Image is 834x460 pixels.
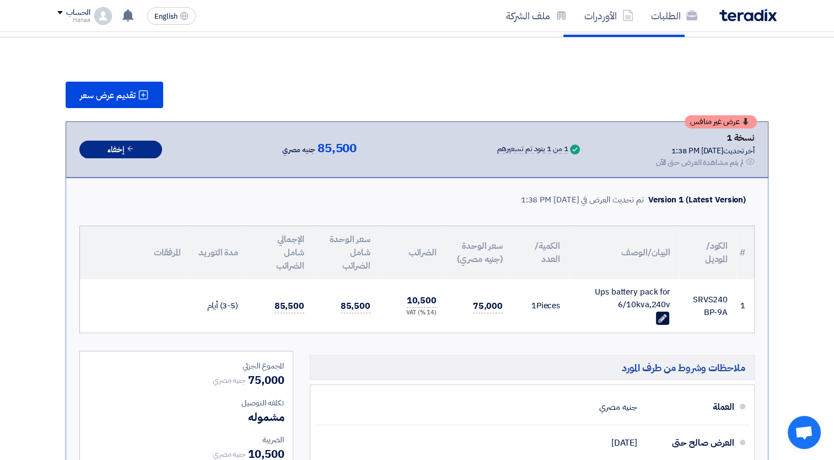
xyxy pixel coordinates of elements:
th: الكمية/العدد [512,226,569,279]
span: جنيه مصري [213,375,246,386]
a: الطلبات [642,3,706,29]
th: المرفقات [80,226,190,279]
img: profile_test.png [94,7,112,25]
div: جنيه مصري [599,397,637,418]
div: الحساب [66,8,90,18]
span: 10,500 [407,294,437,308]
th: البيان/الوصف [569,226,679,279]
td: (3-5) أيام [190,279,247,333]
span: تقديم عرض سعر [80,91,136,100]
span: عرض غير منافس [690,118,740,126]
div: تكلفه التوصيل [89,397,284,409]
div: تم تحديث العرض في [DATE] 1:38 PM [521,194,644,206]
div: Ups battery pack for 6/10kva,240v [578,286,670,311]
h5: ملاحظات وشروط من طرف المورد [310,355,755,380]
div: العملة [646,394,734,420]
button: إخفاء [79,141,162,159]
div: Open chat [788,416,821,449]
div: (14 %) VAT [388,308,437,318]
td: SRVS240BP-9A [679,279,736,333]
span: 75,000 [473,299,503,313]
div: الضريبة [89,434,284,446]
button: English [147,7,196,25]
span: 85,500 [318,142,357,155]
th: الضرائب [379,226,445,279]
div: المجموع الجزئي [89,360,284,372]
span: English [154,13,177,20]
th: سعر الوحدة شامل الضرائب [313,226,379,279]
th: الإجمالي شامل الضرائب [247,226,313,279]
button: تقديم عرض سعر [66,82,163,108]
span: 75,000 [248,372,284,388]
div: العرض صالح حتى [646,430,734,456]
div: لم يتم مشاهدة العرض حتى الآن [655,157,744,168]
a: ملف الشركة [497,3,575,29]
div: 1 من 1 بنود تم تسعيرهم [497,145,568,154]
td: Pieces [512,279,569,333]
div: Version 1 (Latest Version) [648,194,746,206]
div: نسخة 1 [655,131,755,145]
th: مدة التوريد [190,226,247,279]
td: 1 [736,279,754,333]
span: 85,500 [341,299,370,313]
span: 1 [531,299,536,312]
span: جنيه مصري [213,448,246,460]
th: سعر الوحدة (جنيه مصري) [445,226,512,279]
img: Teradix logo [719,9,777,22]
th: # [736,226,754,279]
span: جنيه مصري [282,143,315,157]
span: مشموله [248,409,284,425]
div: Hanaa [57,17,90,23]
span: [DATE] [611,437,637,448]
div: أخر تحديث [DATE] 1:38 PM [655,145,755,157]
th: الكود/الموديل [679,226,736,279]
a: الأوردرات [575,3,642,29]
span: 85,500 [275,299,304,313]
